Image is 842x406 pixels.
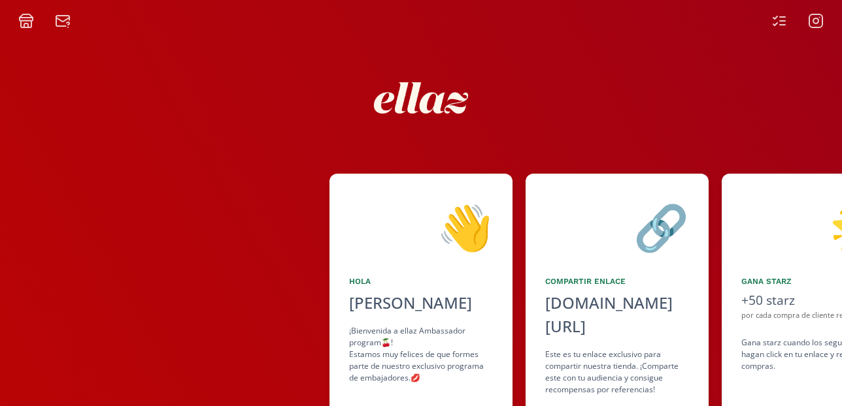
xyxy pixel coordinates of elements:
div: Compartir Enlace [545,275,689,287]
img: nKmKAABZpYV7 [362,39,480,157]
div: Este es tu enlace exclusivo para compartir nuestra tienda. ¡Comparte este con tu audiencia y cons... [545,349,689,396]
div: ¡Bienvenida a ellaz Ambassador program🍒! Estamos muy felices de que formes parte de nuestro exclu... [349,325,493,384]
div: 👋 [349,193,493,260]
div: Hola [349,275,493,287]
div: [PERSON_NAME] [349,291,493,315]
div: [DOMAIN_NAME][URL] [545,291,689,338]
div: 🔗 [545,193,689,260]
